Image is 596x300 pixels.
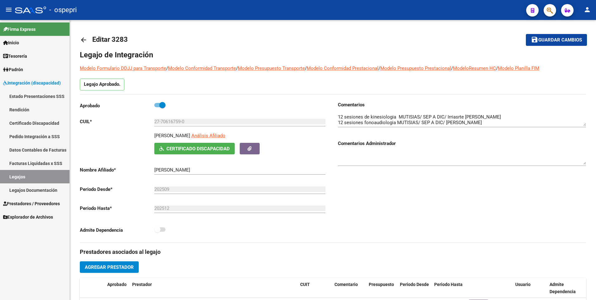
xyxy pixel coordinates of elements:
[5,6,12,13] mat-icon: menu
[3,53,27,60] span: Tesorería
[531,36,538,43] mat-icon: save
[338,140,586,147] h3: Comentarios Administrador
[168,65,236,71] a: Modelo Conformidad Transporte
[307,65,378,71] a: Modelo Conformidad Prestacional
[85,264,134,270] span: Agregar Prestador
[498,65,539,71] a: Modelo Planilla FIM
[334,282,358,287] span: Comentario
[3,39,19,46] span: Inicio
[154,143,235,154] button: Certificado Discapacidad
[380,65,451,71] a: Modelo Presupuesto Prestacional
[3,66,23,73] span: Padrón
[434,282,463,287] span: Periodo Hasta
[584,6,591,13] mat-icon: person
[191,133,225,138] span: Análisis Afiliado
[80,205,154,212] p: Periodo Hasta
[298,278,332,298] datatable-header-cell: CUIT
[3,214,53,220] span: Explorador de Archivos
[513,278,547,298] datatable-header-cell: Usuario
[80,248,586,256] h3: Prestadores asociados al legajo
[397,278,432,298] datatable-header-cell: Periodo Desde
[80,36,87,44] mat-icon: arrow_back
[154,132,190,139] p: [PERSON_NAME]
[80,167,154,173] p: Nombre Afiliado
[515,282,531,287] span: Usuario
[80,261,139,273] button: Agregar Prestador
[538,37,582,43] span: Guardar cambios
[366,278,397,298] datatable-header-cell: Presupuesto
[453,65,496,71] a: ModeloResumen HC
[332,278,366,298] datatable-header-cell: Comentario
[3,26,36,33] span: Firma Express
[400,282,429,287] span: Periodo Desde
[575,279,590,294] iframe: Intercom live chat
[338,101,586,108] h3: Comentarios
[3,200,60,207] span: Prestadores / Proveedores
[80,50,586,60] h1: Legajo de Integración
[49,3,77,17] span: - ospepri
[550,282,576,294] span: Admite Dependencia
[80,79,124,90] p: Legajo Aprobado.
[80,102,154,109] p: Aprobado
[300,282,310,287] span: CUIT
[3,80,61,86] span: Integración (discapacidad)
[166,146,230,152] span: Certificado Discapacidad
[132,282,152,287] span: Prestador
[80,118,154,125] p: CUIL
[80,186,154,193] p: Periodo Desde
[238,65,305,71] a: Modelo Presupuesto Transporte
[432,278,466,298] datatable-header-cell: Periodo Hasta
[107,282,127,287] span: Aprobado
[369,282,394,287] span: Presupuesto
[130,278,298,298] datatable-header-cell: Prestador
[526,34,587,46] button: Guardar cambios
[547,278,581,298] datatable-header-cell: Admite Dependencia
[92,36,128,43] span: Editar 3283
[80,227,154,234] p: Admite Dependencia
[105,278,130,298] datatable-header-cell: Aprobado
[80,65,166,71] a: Modelo Formulario DDJJ para Transporte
